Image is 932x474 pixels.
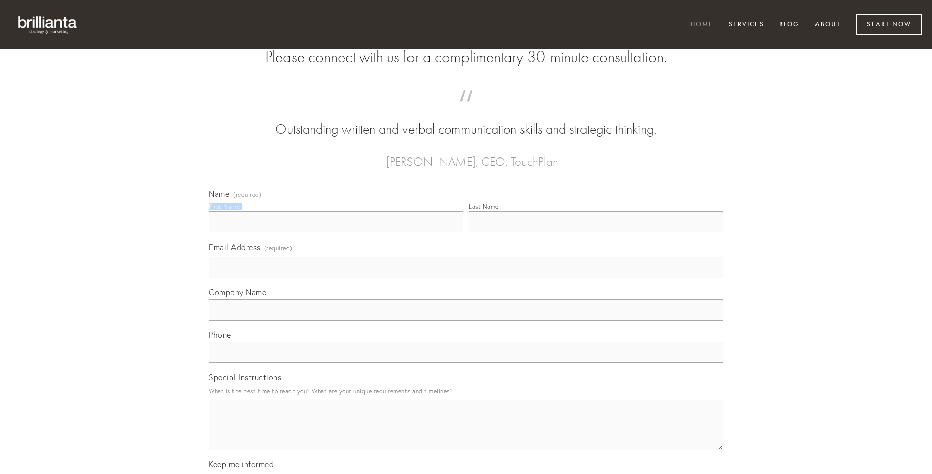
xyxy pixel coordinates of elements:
[10,10,86,39] img: brillianta - research, strategy, marketing
[264,241,293,255] span: (required)
[209,287,266,297] span: Company Name
[225,139,707,172] figcaption: — [PERSON_NAME], CEO, TouchPlan
[225,100,707,139] blockquote: Outstanding written and verbal communication skills and strategic thinking.
[469,203,499,210] div: Last Name
[722,17,771,33] a: Services
[209,384,723,398] p: What is the best time to reach you? What are your unique requirements and timelines?
[209,372,281,382] span: Special Instructions
[209,189,229,199] span: Name
[684,17,720,33] a: Home
[233,192,261,198] span: (required)
[209,330,231,340] span: Phone
[209,459,274,469] span: Keep me informed
[209,203,240,210] div: First Name
[808,17,847,33] a: About
[209,47,723,67] h2: Please connect with us for a complimentary 30-minute consultation.
[773,17,806,33] a: Blog
[225,100,707,120] span: “
[856,14,922,35] a: Start Now
[209,242,261,252] span: Email Address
